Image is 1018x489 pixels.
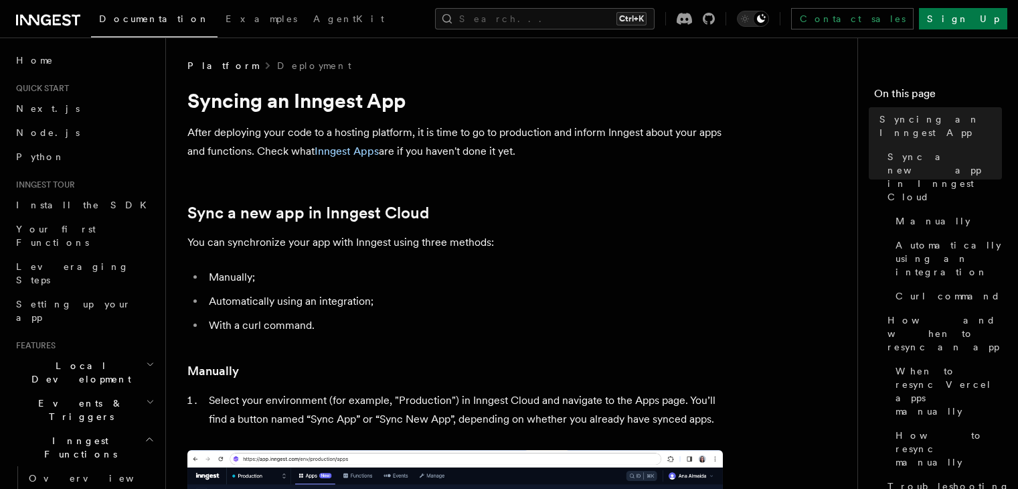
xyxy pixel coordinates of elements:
li: Manually; [205,268,723,287]
button: Events & Triggers [11,391,157,429]
a: Sync a new app in Inngest Cloud [882,145,1002,209]
span: Inngest tour [11,180,75,190]
a: Home [11,48,157,72]
a: Your first Functions [11,217,157,255]
a: How and when to resync an app [882,308,1002,359]
span: Events & Triggers [11,397,146,423]
span: Curl command [896,289,1001,303]
span: When to resync Vercel apps manually [896,364,1002,418]
button: Inngest Functions [11,429,157,466]
span: Sync a new app in Inngest Cloud [887,150,1002,204]
a: Inngest Apps [315,145,379,157]
a: Manually [187,362,239,380]
span: Overview [29,473,167,484]
a: Install the SDK [11,193,157,217]
a: Manually [890,209,1002,233]
span: AgentKit [313,13,384,24]
a: Next.js [11,96,157,121]
span: Local Development [11,359,146,386]
span: Python [16,151,65,162]
h4: On this page [874,86,1002,107]
a: Setting up your app [11,292,157,330]
span: Install the SDK [16,200,155,210]
span: How and when to resync an app [887,313,1002,354]
a: Documentation [91,4,218,38]
li: Automatically using an integration; [205,292,723,311]
span: Your first Functions [16,224,96,248]
h1: Syncing an Inngest App [187,88,723,113]
span: Leveraging Steps [16,261,129,285]
span: Automatically using an integration [896,238,1002,279]
span: Setting up your app [16,299,131,323]
span: Node.js [16,127,80,138]
span: Inngest Functions [11,434,145,461]
a: Examples [218,4,305,36]
span: Manually [896,214,970,228]
a: Contact sales [791,8,914,29]
button: Toggle dark mode [737,11,769,27]
a: Node.js [11,121,157,145]
span: Quick start [11,83,69,94]
span: Features [11,340,56,351]
span: Next.js [16,103,80,114]
button: Search...Ctrl+K [435,8,655,29]
a: Deployment [277,59,351,72]
kbd: Ctrl+K [616,12,647,25]
a: Python [11,145,157,169]
a: Syncing an Inngest App [874,107,1002,145]
span: Examples [226,13,297,24]
li: With a curl command. [205,316,723,335]
span: How to resync manually [896,429,1002,469]
p: After deploying your code to a hosting platform, it is time to go to production and inform Innges... [187,123,723,161]
a: How to resync manually [890,423,1002,474]
a: When to resync Vercel apps manually [890,359,1002,423]
button: Local Development [11,354,157,391]
a: Leveraging Steps [11,255,157,292]
span: Platform [187,59,258,72]
a: Curl command [890,284,1002,308]
li: Select your environment (for example, "Production") in Inngest Cloud and navigate to the Apps pag... [205,391,723,429]
p: You can synchronize your app with Inngest using three methods: [187,233,723,252]
a: Sign Up [919,8,1007,29]
span: Home [16,54,54,67]
a: AgentKit [305,4,392,36]
a: Automatically using an integration [890,233,1002,284]
span: Documentation [99,13,209,24]
a: Sync a new app in Inngest Cloud [187,204,429,222]
span: Syncing an Inngest App [879,113,1002,139]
